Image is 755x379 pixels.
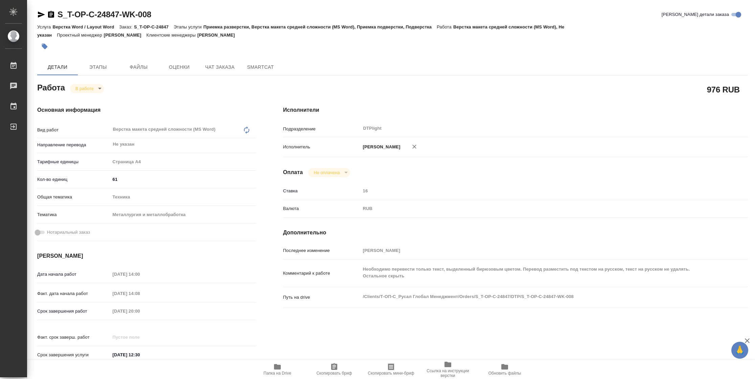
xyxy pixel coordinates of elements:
p: Факт. срок заверш. работ [37,334,110,341]
button: Скопировать ссылку [47,10,55,19]
p: Срок завершения услуги [37,352,110,358]
p: Подразделение [283,126,361,132]
p: Факт. дата начала работ [37,290,110,297]
input: ✎ Введи что-нибудь [110,350,169,360]
div: В работе [70,84,104,93]
div: Страница А4 [110,156,256,168]
p: Услуга [37,24,52,29]
h4: Основная информация [37,106,256,114]
button: Удалить исполнителя [407,139,422,154]
span: Детали [41,63,74,71]
input: Пустое поле [110,269,169,279]
p: Тематика [37,211,110,218]
textarea: Необходимо перевести только текст, выделенный бирюзовым цветом. Перевод разместить под текстом на... [361,264,709,282]
input: Пустое поле [361,246,709,255]
span: Чат заказа [204,63,236,71]
button: Папка на Drive [249,360,306,379]
p: Комментарий к работе [283,270,361,277]
span: Оценки [163,63,196,71]
span: Скопировать бриф [316,371,352,376]
h4: Дополнительно [283,229,748,237]
p: [PERSON_NAME] [197,33,240,38]
p: Дата начала работ [37,271,110,278]
h4: Исполнители [283,106,748,114]
button: Обновить файлы [476,360,533,379]
button: Не оплачена [312,170,342,175]
p: Общая тематика [37,194,110,201]
button: В работе [73,86,96,91]
span: 🙏 [734,343,746,357]
h4: [PERSON_NAME] [37,252,256,260]
p: Срок завершения работ [37,308,110,315]
button: Ссылка на инструкции верстки [419,360,476,379]
p: Этапы услуги [174,24,203,29]
div: Металлургия и металлобработка [110,209,256,220]
p: Приемка разверстки, Верстка макета средней сложности (MS Word), Приемка подверстки, Подверстка [203,24,437,29]
button: Добавить тэг [37,39,52,54]
p: [PERSON_NAME] [104,33,146,38]
span: Файлы [122,63,155,71]
p: Путь на drive [283,294,361,301]
input: Пустое поле [110,332,169,342]
p: Проектный менеджер [57,33,104,38]
h2: 976 RUB [707,84,740,95]
span: Обновить файлы [488,371,521,376]
button: Скопировать бриф [306,360,363,379]
span: Этапы [82,63,114,71]
p: S_T-OP-C-24847 [134,24,174,29]
input: Пустое поле [110,306,169,316]
p: Кол-во единиц [37,176,110,183]
span: Ссылка на инструкции верстки [424,369,472,378]
span: [PERSON_NAME] детали заказа [662,11,729,18]
p: Заказ: [119,24,134,29]
span: Нотариальный заказ [47,229,90,236]
span: SmartCat [244,63,277,71]
input: Пустое поле [361,186,709,196]
button: Скопировать мини-бриф [363,360,419,379]
input: ✎ Введи что-нибудь [110,174,256,184]
h2: Работа [37,81,65,93]
div: Техника [110,191,256,203]
p: Работа [437,24,453,29]
textarea: /Clients/Т-ОП-С_Русал Глобал Менеджмент/Orders/S_T-OP-C-24847/DTP/S_T-OP-C-24847-WK-008 [361,291,709,302]
a: S_T-OP-C-24847-WK-008 [58,10,151,19]
h4: Оплата [283,168,303,176]
p: Последнее изменение [283,247,361,254]
p: Валюта [283,205,361,212]
p: Верстка Word / Layout Word [52,24,119,29]
p: Исполнитель [283,144,361,150]
input: Пустое поле [110,289,169,298]
p: [PERSON_NAME] [361,144,401,150]
p: Ставка [283,188,361,194]
span: Папка на Drive [264,371,291,376]
div: В работе [308,168,350,177]
span: Скопировать мини-бриф [368,371,414,376]
p: Вид работ [37,127,110,133]
div: RUB [361,203,709,214]
p: Клиентские менеджеры [146,33,198,38]
p: Тарифные единицы [37,159,110,165]
button: Скопировать ссылку для ЯМессенджера [37,10,45,19]
p: Направление перевода [37,142,110,148]
button: 🙏 [731,342,748,359]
